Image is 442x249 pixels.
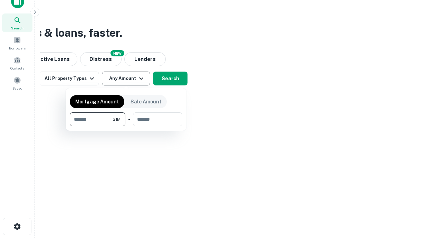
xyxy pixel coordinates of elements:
span: $1M [113,116,121,122]
iframe: Chat Widget [407,194,442,227]
p: Mortgage Amount [75,98,119,105]
p: Sale Amount [131,98,161,105]
div: - [128,112,130,126]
